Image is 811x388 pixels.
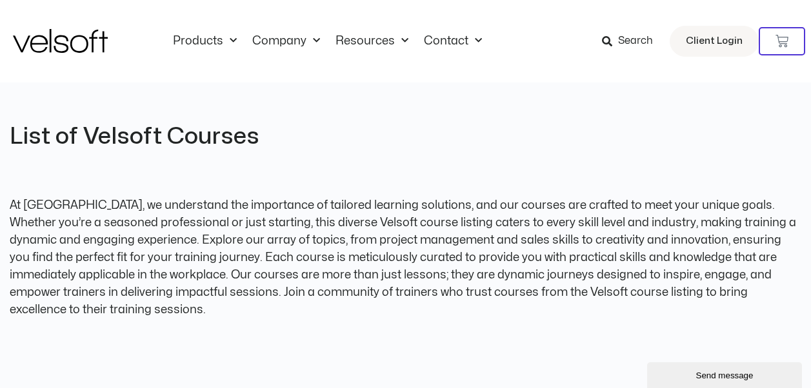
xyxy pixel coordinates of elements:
nav: Menu [165,34,490,48]
h2: List of Velsoft Courses [10,122,403,152]
a: Search [602,30,662,52]
span: Search [618,33,653,50]
a: ContactMenu Toggle [416,34,490,48]
img: Velsoft Training Materials [13,29,108,53]
a: Client Login [670,26,759,57]
a: CompanyMenu Toggle [245,34,328,48]
p: At [GEOGRAPHIC_DATA], we understand the importance of tailored learning solutions, and our course... [10,197,801,318]
a: ProductsMenu Toggle [165,34,245,48]
iframe: chat widget [647,360,805,388]
span: Client Login [686,33,743,50]
a: ResourcesMenu Toggle [328,34,416,48]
